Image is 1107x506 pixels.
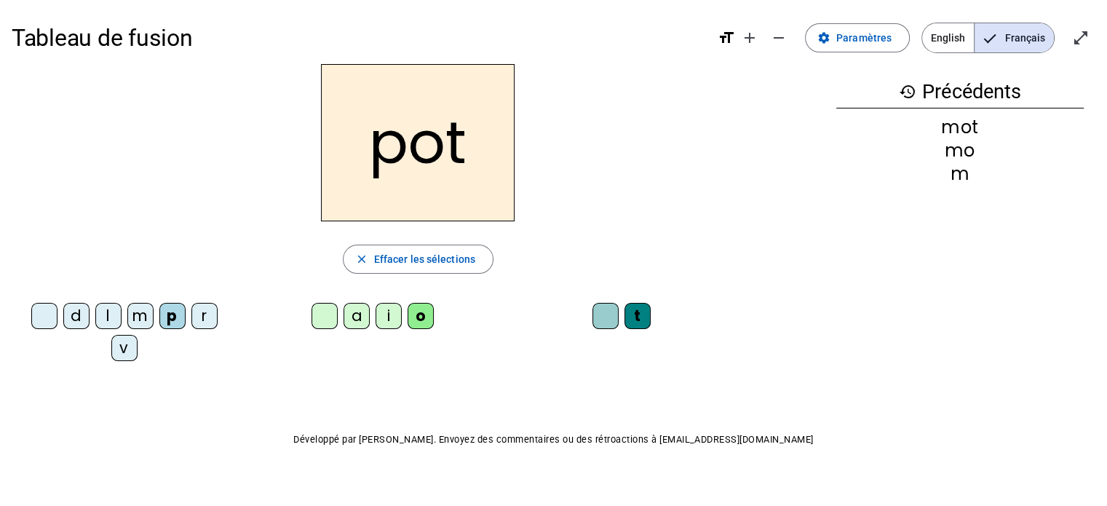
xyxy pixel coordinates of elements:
[344,303,370,329] div: a
[718,29,735,47] mat-icon: format_size
[408,303,434,329] div: o
[836,119,1084,136] div: mot
[343,245,493,274] button: Effacer les sélections
[836,29,892,47] span: Paramètres
[899,83,916,100] mat-icon: history
[921,23,1055,53] mat-button-toggle-group: Language selection
[127,303,154,329] div: m
[95,303,122,329] div: l
[836,165,1084,183] div: m
[159,303,186,329] div: p
[1072,29,1090,47] mat-icon: open_in_full
[770,29,787,47] mat-icon: remove
[111,335,138,361] div: v
[376,303,402,329] div: i
[817,31,830,44] mat-icon: settings
[321,64,515,221] h2: pot
[741,29,758,47] mat-icon: add
[12,15,706,61] h1: Tableau de fusion
[191,303,218,329] div: r
[836,76,1084,108] h3: Précédents
[975,23,1054,52] span: Français
[922,23,974,52] span: English
[355,253,368,266] mat-icon: close
[624,303,651,329] div: t
[764,23,793,52] button: Diminuer la taille de la police
[12,431,1095,448] p: Développé par [PERSON_NAME]. Envoyez des commentaires ou des rétroactions à [EMAIL_ADDRESS][DOMAI...
[805,23,910,52] button: Paramètres
[735,23,764,52] button: Augmenter la taille de la police
[63,303,90,329] div: d
[374,250,475,268] span: Effacer les sélections
[836,142,1084,159] div: mo
[1066,23,1095,52] button: Entrer en plein écran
